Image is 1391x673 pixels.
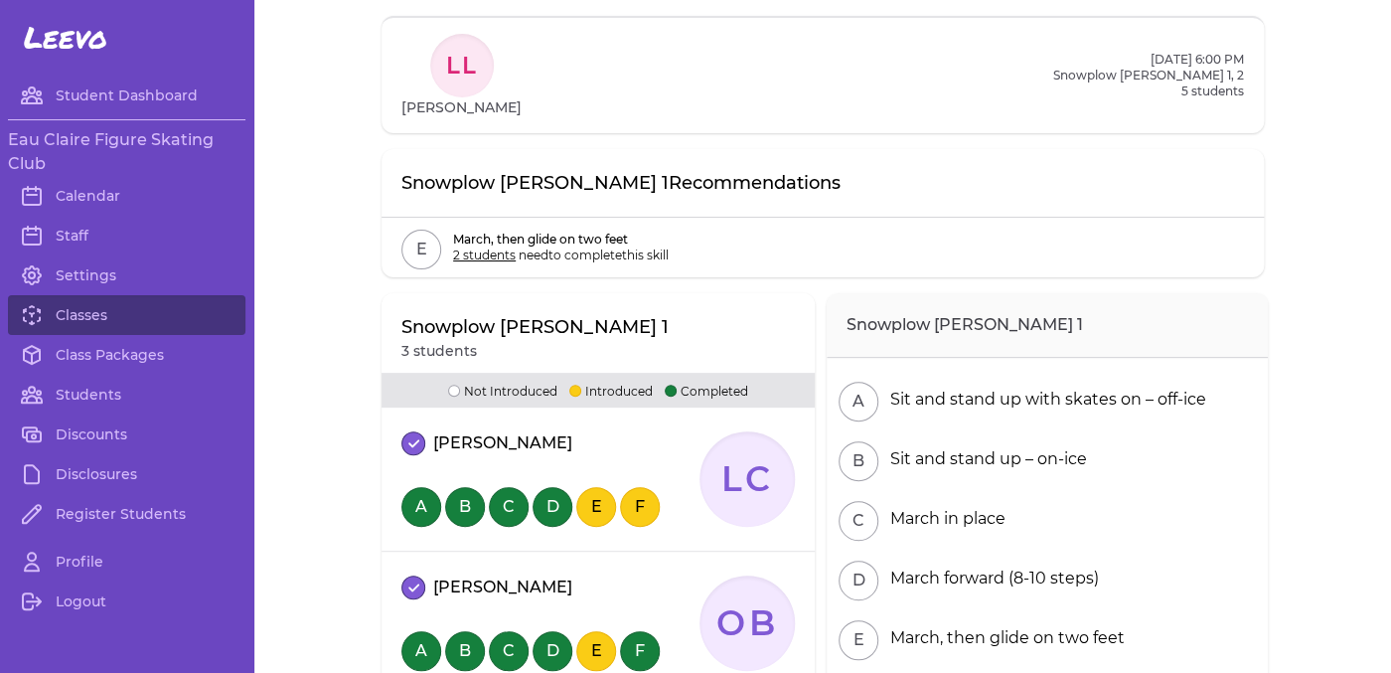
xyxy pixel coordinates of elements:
[8,335,245,375] a: Class Packages
[489,487,529,527] button: C
[8,375,245,415] a: Students
[8,542,245,582] a: Profile
[401,97,522,117] h1: [PERSON_NAME]
[448,381,557,400] p: Not Introduced
[445,487,485,527] button: B
[24,20,107,56] span: Leevo
[576,487,616,527] button: E
[445,631,485,671] button: B
[839,441,878,481] button: B
[665,381,748,400] p: Completed
[716,602,778,644] text: OB
[401,487,441,527] button: A
[533,631,572,671] button: D
[401,341,669,361] p: 3 students
[8,216,245,255] a: Staff
[839,501,878,541] button: C
[433,431,572,455] p: [PERSON_NAME]
[453,248,669,263] p: need to complete this skill
[576,631,616,671] button: E
[8,76,245,115] a: Student Dashboard
[489,631,529,671] button: C
[620,487,660,527] button: F
[882,626,1125,650] div: March, then glide on two feet
[401,230,441,269] button: E
[8,582,245,621] a: Logout
[8,128,245,176] h3: Eau Claire Figure Skating Club
[453,248,516,262] span: 2 students
[401,431,425,455] button: attendance
[882,447,1087,471] div: Sit and stand up – on-ice
[8,176,245,216] a: Calendar
[839,561,878,600] button: D
[8,295,245,335] a: Classes
[401,631,441,671] button: A
[8,415,245,454] a: Discounts
[839,620,878,660] button: E
[401,313,669,341] p: Snowplow [PERSON_NAME] 1
[8,454,245,494] a: Disclosures
[445,52,478,80] text: LL
[401,169,841,197] p: Snowplow [PERSON_NAME] 1 Recommendations
[8,494,245,534] a: Register Students
[533,487,572,527] button: D
[882,567,1099,590] div: March forward (8-10 steps)
[401,576,425,599] button: attendance
[453,232,669,248] p: March, then glide on two feet
[882,507,1005,531] div: March in place
[839,382,878,421] button: A
[827,293,1268,358] h2: Snowplow [PERSON_NAME] 1
[620,631,660,671] button: F
[721,458,774,500] text: LC
[1053,84,1244,99] p: 5 students
[569,381,653,400] p: Introduced
[1053,68,1244,84] h2: Snowplow [PERSON_NAME] 1, 2
[882,388,1206,412] div: Sit and stand up with skates on – off-ice
[433,576,572,599] p: [PERSON_NAME]
[8,255,245,295] a: Settings
[1053,52,1244,68] h2: [DATE] 6:00 PM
